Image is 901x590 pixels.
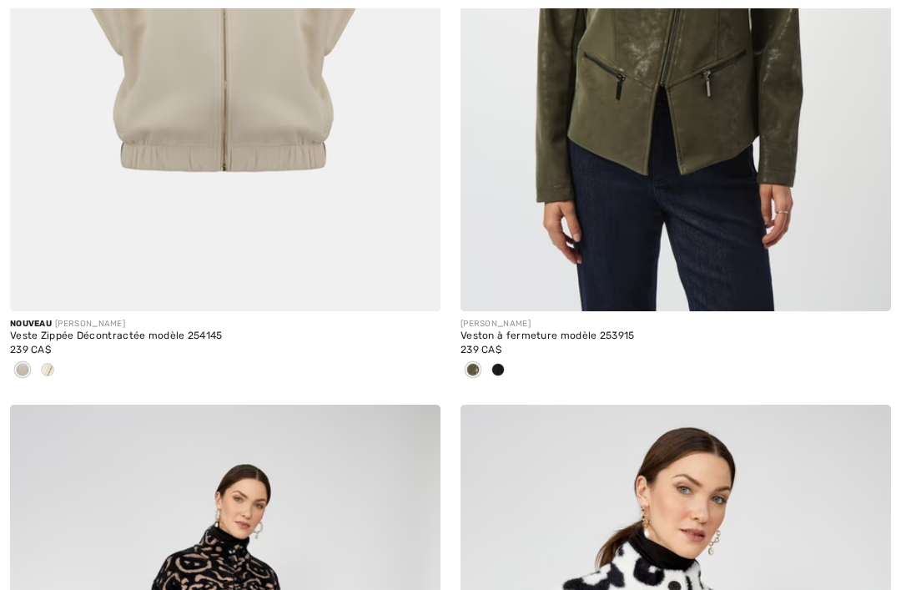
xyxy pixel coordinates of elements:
[10,319,52,329] span: Nouveau
[486,357,511,385] div: Black
[10,344,51,356] span: 239 CA$
[461,344,501,356] span: 239 CA$
[35,357,60,385] div: Birch
[461,318,891,330] div: [PERSON_NAME]
[461,330,891,342] div: Veston à fermeture modèle 253915
[10,357,35,385] div: Fawn
[10,318,440,330] div: [PERSON_NAME]
[461,357,486,385] div: Avocado
[10,330,440,342] div: Veste Zippée Décontractée modèle 254145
